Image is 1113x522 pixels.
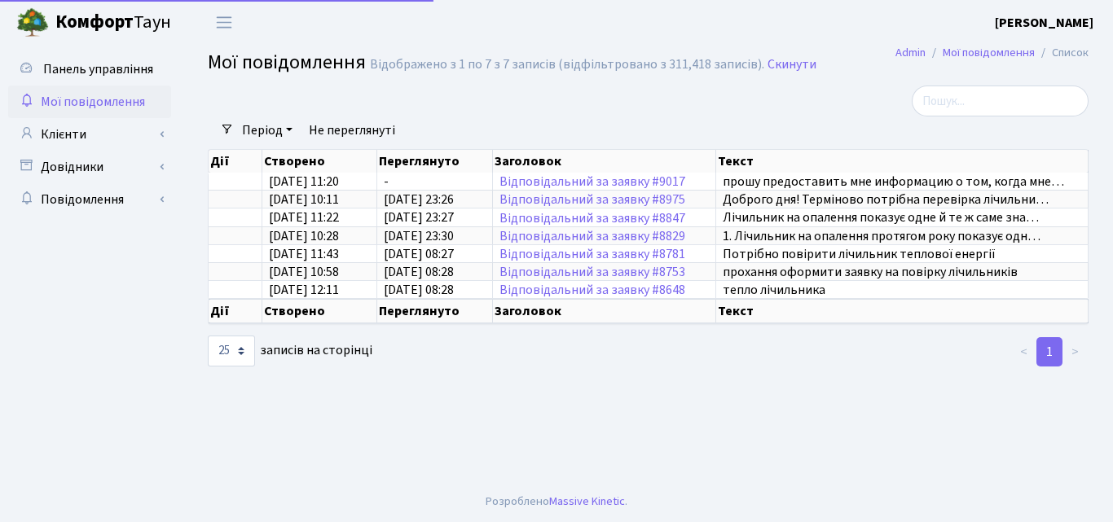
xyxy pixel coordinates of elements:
[8,53,171,86] a: Панель управління
[723,191,1049,208] span: Доброго дня! Терміново потрібна перевірка лічильни…
[43,60,153,78] span: Панель управління
[723,227,1040,245] span: 1. Лічильник на опалення протягом року показує одн…
[204,9,244,36] button: Переключити навігацію
[499,227,685,245] a: Відповідальний за заявку #8829
[377,299,493,323] th: Переглянуто
[384,227,454,245] span: [DATE] 23:30
[370,57,764,72] div: Відображено з 1 по 7 з 7 записів (відфільтровано з 311,418 записів).
[995,13,1093,33] a: [PERSON_NAME]
[493,150,716,173] th: Заголовок
[384,191,454,208] span: [DATE] 23:26
[716,299,1089,323] th: Текст
[549,493,625,510] a: Massive Kinetic
[499,209,685,227] a: Відповідальний за заявку #8847
[16,7,49,39] img: logo.png
[384,281,454,299] span: [DATE] 08:28
[493,299,716,323] th: Заголовок
[377,150,493,173] th: Переглянуто
[208,48,366,77] span: Мої повідомлення
[716,150,1089,173] th: Текст
[768,57,816,72] a: Скинути
[384,263,454,281] span: [DATE] 08:28
[269,263,339,281] span: [DATE] 10:58
[8,151,171,183] a: Довідники
[486,493,627,511] div: Розроблено .
[235,116,299,144] a: Період
[209,150,262,173] th: Дії
[269,173,339,191] span: [DATE] 11:20
[723,263,1018,281] span: прохання оформити заявку на повірку лічильників
[871,36,1113,70] nav: breadcrumb
[302,116,402,144] a: Не переглянуті
[1035,44,1089,62] li: Список
[499,173,685,191] a: Відповідальний за заявку #9017
[262,299,378,323] th: Створено
[269,191,339,208] span: [DATE] 10:11
[269,209,339,227] span: [DATE] 11:22
[1036,337,1062,366] a: 1
[269,245,339,263] span: [DATE] 11:43
[208,336,255,366] select: записів на сторінці
[384,245,454,263] span: [DATE] 08:27
[723,281,825,299] span: тепло лічильника
[8,183,171,216] a: Повідомлення
[723,209,1039,227] span: Лічильник на опалення показує одне й те ж саме зна…
[912,86,1089,116] input: Пошук...
[208,336,372,366] label: записів на сторінці
[384,173,389,191] span: -
[262,150,378,173] th: Створено
[55,9,134,35] b: Комфорт
[499,245,685,263] a: Відповідальний за заявку #8781
[995,14,1093,32] b: [PERSON_NAME]
[41,93,145,111] span: Мої повідомлення
[943,44,1035,61] a: Мої повідомлення
[8,86,171,118] a: Мої повідомлення
[384,209,454,227] span: [DATE] 23:27
[723,245,996,263] span: Потрібно повірити лічильник теплової енергії
[499,191,685,208] a: Відповідальний за заявку #8975
[8,118,171,151] a: Клієнти
[499,263,685,281] a: Відповідальний за заявку #8753
[895,44,926,61] a: Admin
[55,9,171,37] span: Таун
[499,281,685,299] a: Відповідальний за заявку #8648
[269,281,339,299] span: [DATE] 12:11
[269,227,339,245] span: [DATE] 10:28
[723,173,1064,191] span: прошу предоставить мне информацию о том, когда мне…
[209,299,262,323] th: Дії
